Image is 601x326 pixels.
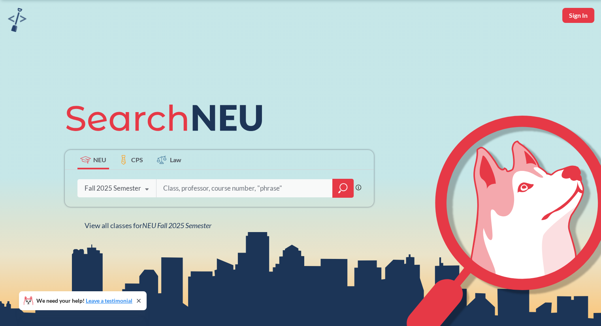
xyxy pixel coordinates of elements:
a: Leave a testimonial [86,297,132,304]
span: NEU Fall 2025 Semester [142,221,211,230]
span: Law [170,155,181,164]
input: Class, professor, course number, "phrase" [162,180,327,197]
span: We need your help! [36,298,132,304]
span: NEU [93,155,106,164]
a: sandbox logo [8,8,26,34]
span: CPS [131,155,143,164]
span: View all classes for [85,221,211,230]
div: Fall 2025 Semester [85,184,141,193]
img: sandbox logo [8,8,26,32]
div: magnifying glass [332,179,354,198]
button: Sign In [562,8,594,23]
svg: magnifying glass [338,183,348,194]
